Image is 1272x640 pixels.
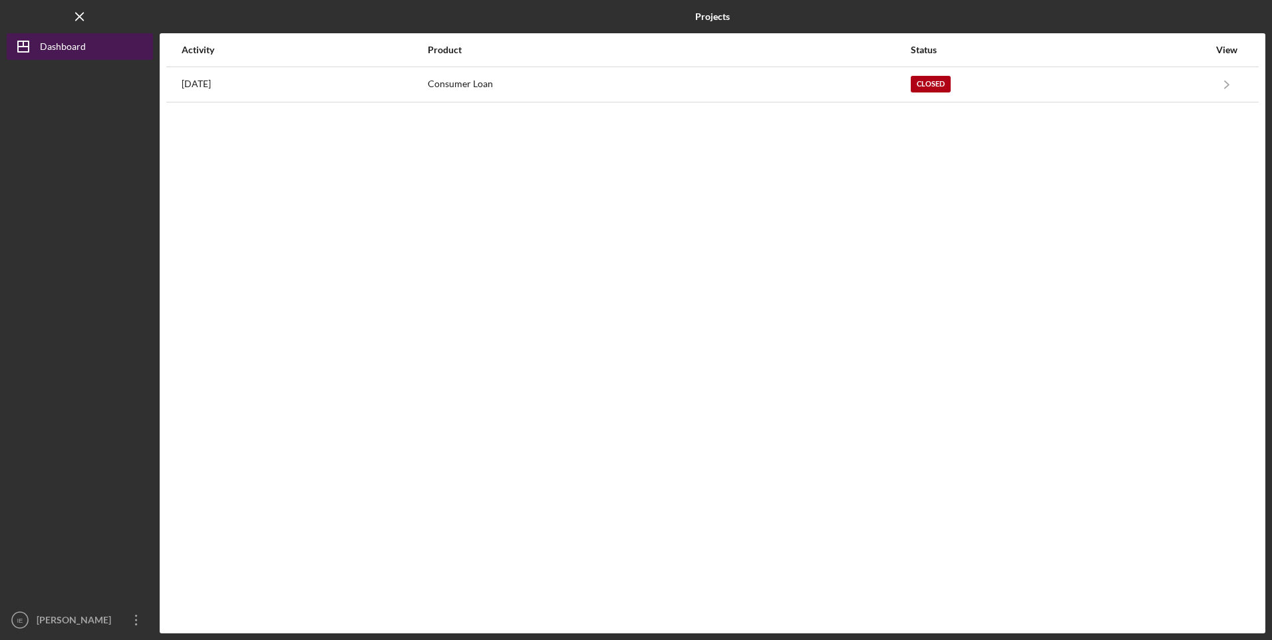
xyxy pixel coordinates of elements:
button: IE[PERSON_NAME] [7,607,153,633]
div: Consumer Loan [428,68,909,101]
div: Closed [911,76,951,92]
div: Activity [182,45,426,55]
div: Status [911,45,1209,55]
div: [PERSON_NAME] [33,607,120,637]
div: View [1210,45,1243,55]
time: 2024-11-22 19:08 [182,79,211,89]
b: Projects [695,11,730,22]
text: IE [17,617,23,624]
div: Product [428,45,909,55]
button: Dashboard [7,33,153,60]
div: Dashboard [40,33,86,63]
